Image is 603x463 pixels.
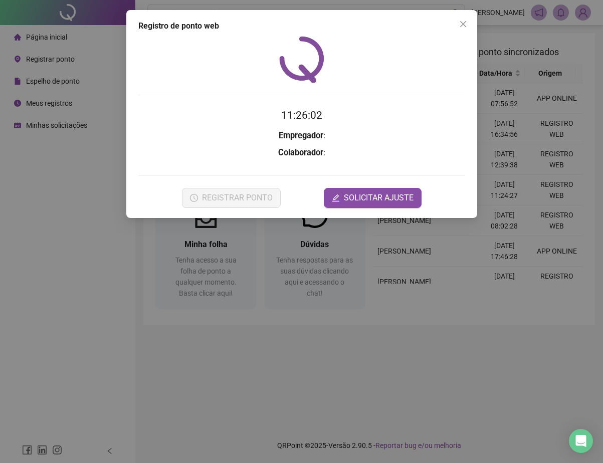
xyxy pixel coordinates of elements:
[138,20,465,32] div: Registro de ponto web
[278,148,323,157] strong: Colaborador
[459,20,467,28] span: close
[455,16,471,32] button: Close
[138,129,465,142] h3: :
[344,192,414,204] span: SOLICITAR AJUSTE
[278,131,323,140] strong: Empregador
[569,429,593,453] div: Open Intercom Messenger
[279,36,324,83] img: QRPoint
[181,188,280,208] button: REGISTRAR PONTO
[324,188,422,208] button: editSOLICITAR AJUSTE
[332,194,340,202] span: edit
[138,146,465,159] h3: :
[281,109,322,121] time: 11:26:02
